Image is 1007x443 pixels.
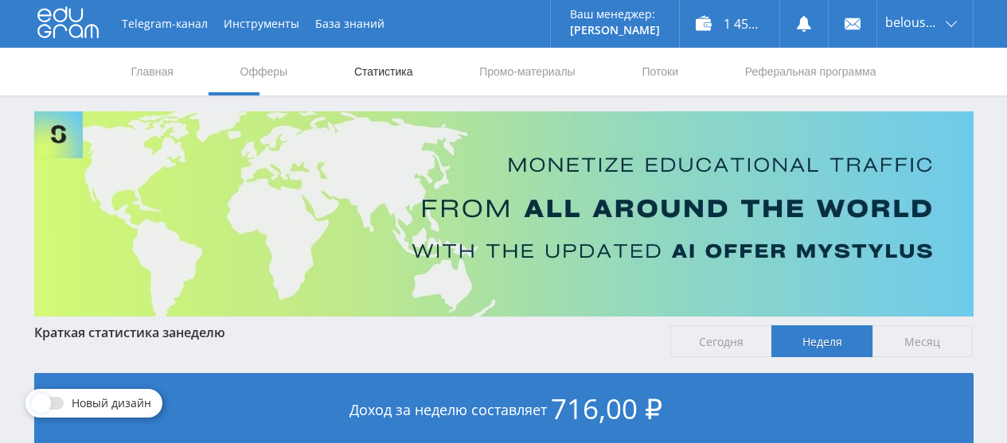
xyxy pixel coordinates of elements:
[640,48,680,95] a: Потоки
[478,48,576,95] a: Промо-материалы
[72,397,151,410] span: Новый дизайн
[570,24,660,37] p: [PERSON_NAME]
[744,48,878,95] a: Реферальная программа
[885,16,941,29] span: belousova1964
[872,325,974,357] span: Месяц
[34,325,655,340] div: Краткая статистика за
[771,325,872,357] span: Неделя
[34,111,974,317] img: Banner
[239,48,290,95] a: Офферы
[551,390,662,427] span: 716,00 ₽
[130,48,175,95] a: Главная
[353,48,415,95] a: Статистика
[670,325,771,357] span: Сегодня
[570,8,660,21] p: Ваш менеджер:
[176,324,225,341] span: неделю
